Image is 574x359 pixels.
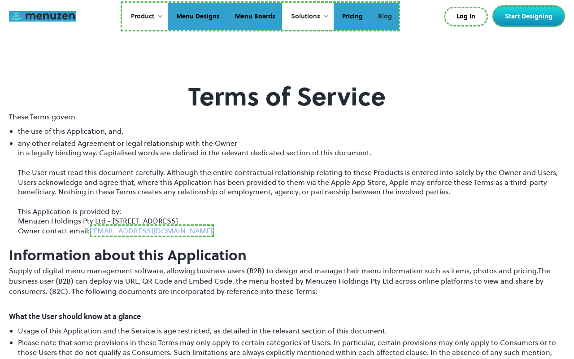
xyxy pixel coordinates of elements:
[492,5,565,27] a: Start Designing
[18,326,565,338] li: Usage of this Application and the Service is age restricted, as detailed in the relevant section ...
[291,12,320,22] div: Solutions
[115,82,459,112] h1: Terms of Service
[168,3,226,31] a: Menu Designs
[18,127,565,139] li: the use of this Application, and,
[9,266,565,322] p: Supply of digital menu management software, allowing business users (B2B) to design and manage th...
[226,3,282,31] a: Menu Boards
[18,139,565,238] li: any other related Agreement or legal relationship with the Owner in a legally binding way. Capita...
[9,247,565,263] h2: Information about this Application
[370,3,399,31] a: Blog
[90,224,214,237] a: [EMAIL_ADDRESS][DOMAIN_NAME]
[122,3,168,31] div: Product
[444,7,488,26] a: Log In
[9,112,565,122] p: These Terms govern
[131,12,154,22] div: Product
[9,311,141,322] strong: What the User should know at a glance
[282,3,334,31] div: Solutions
[334,3,370,31] a: Pricing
